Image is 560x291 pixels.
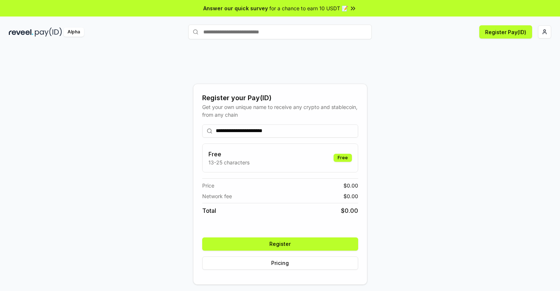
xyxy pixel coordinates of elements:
[334,154,352,162] div: Free
[202,192,232,200] span: Network fee
[208,150,250,159] h3: Free
[343,192,358,200] span: $ 0.00
[202,257,358,270] button: Pricing
[63,28,84,37] div: Alpha
[341,206,358,215] span: $ 0.00
[479,25,532,39] button: Register Pay(ID)
[202,206,216,215] span: Total
[202,93,358,103] div: Register your Pay(ID)
[208,159,250,166] p: 13-25 characters
[202,182,214,189] span: Price
[35,28,62,37] img: pay_id
[202,237,358,251] button: Register
[9,28,33,37] img: reveel_dark
[203,4,268,12] span: Answer our quick survey
[202,103,358,119] div: Get your own unique name to receive any crypto and stablecoin, from any chain
[269,4,348,12] span: for a chance to earn 10 USDT 📝
[343,182,358,189] span: $ 0.00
